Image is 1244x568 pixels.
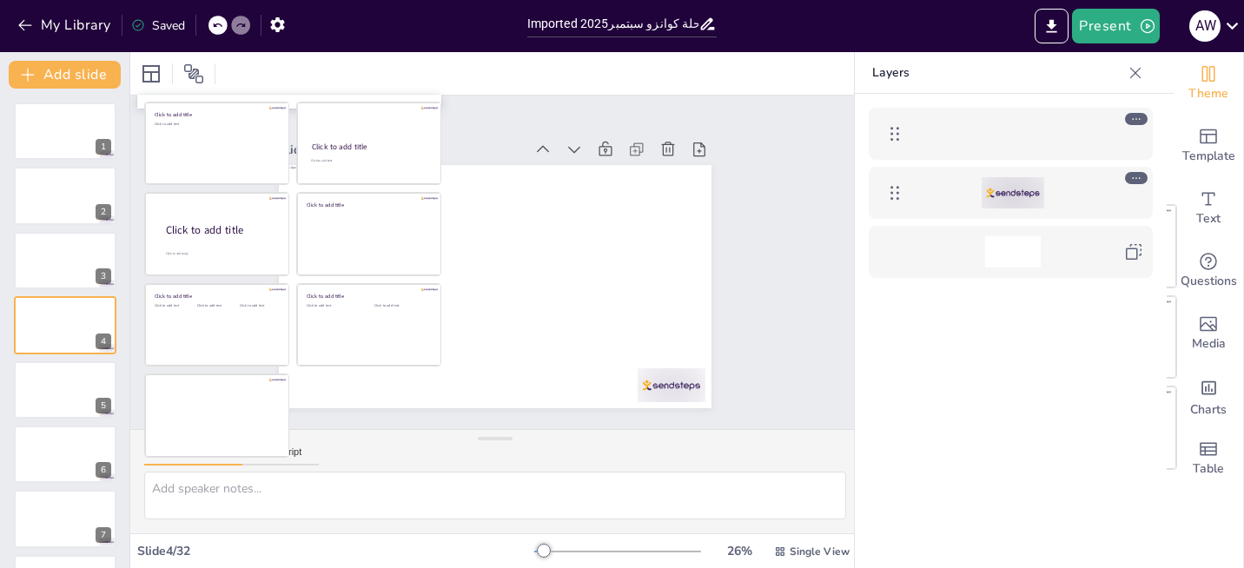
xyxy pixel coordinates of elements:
[1174,240,1243,302] div: Get real-time input from your audience
[137,60,165,88] div: Layout
[1072,9,1159,43] button: Present
[166,252,275,256] div: Click to add body
[1174,365,1243,427] div: Add charts and graphs
[312,142,427,152] div: Click to add title
[197,303,236,307] div: Click to add text
[96,462,111,478] div: 6
[1174,115,1243,177] div: Add ready made slides
[166,223,277,238] div: Click to add title
[14,426,116,483] div: 6
[155,122,279,126] div: Click to add text
[307,303,361,307] div: Click to add text
[1174,302,1243,365] div: Add images, graphics, shapes or video
[14,167,116,224] div: 2
[96,139,111,155] div: 1
[155,292,279,299] div: Click to add title
[311,159,427,163] div: Click to add text
[1189,10,1221,42] div: A W
[96,334,111,349] div: 4
[869,167,1153,219] div: https://cdn.sendsteps.com/images/logo/sendsteps_logo_white.pnghttps://cdn.sendsteps.com/images/lo...
[14,490,116,547] div: 7
[155,110,279,117] div: Click to add title
[307,292,431,299] div: Click to add title
[1181,272,1237,291] span: Questions
[869,108,1153,160] div: https://api.sendsteps.com/image/18f46ff024f3d8eb478df3673fc51a3b1e368fb8
[527,11,699,36] input: Insert title
[240,303,279,307] div: Click to add text
[137,543,534,559] div: Slide 4 / 32
[9,61,121,89] button: Add slide
[1192,334,1226,353] span: Media
[1188,84,1228,103] span: Theme
[14,232,116,289] div: 3
[1174,427,1243,490] div: Add a table
[307,201,431,208] div: Click to add title
[1182,147,1235,166] span: Template
[872,52,1122,94] p: Layers
[96,268,111,284] div: 3
[131,17,185,34] div: Saved
[14,102,116,160] div: 1
[13,11,118,39] button: My Library
[1174,52,1243,115] div: Change the overall theme
[374,303,429,307] div: Click to add text
[96,204,111,220] div: 2
[1174,177,1243,240] div: Add text boxes
[96,398,111,413] div: 5
[14,361,116,419] div: 5
[1189,9,1221,43] button: A W
[155,303,194,307] div: Click to add text
[96,527,111,543] div: 7
[1193,459,1224,479] span: Table
[14,296,116,353] div: 4
[1190,400,1227,419] span: Charts
[790,545,850,558] span: Single View
[1035,9,1069,43] button: Export to PowerPoint
[183,63,204,84] span: Position
[1196,209,1221,228] span: Text
[718,543,760,559] div: 26 %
